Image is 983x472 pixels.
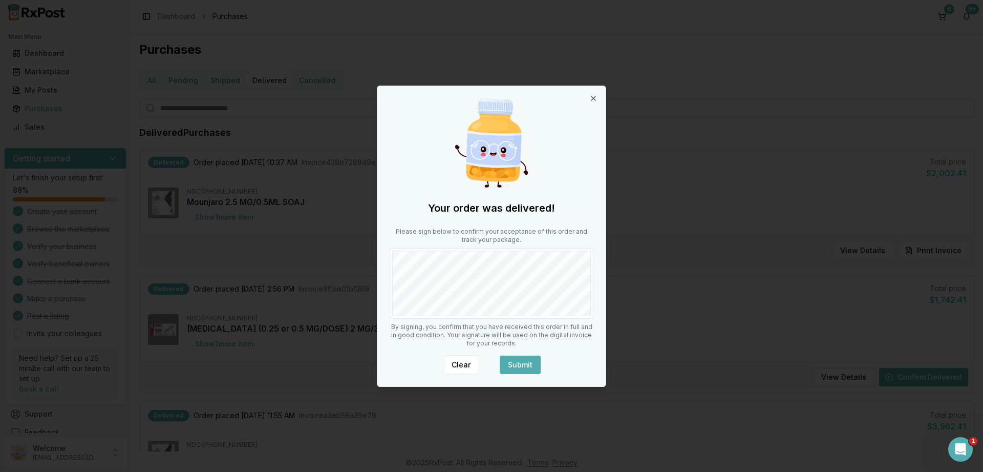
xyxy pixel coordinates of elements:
button: Submit [500,356,541,374]
h2: Your order was delivered! [390,201,593,215]
img: Happy Pill Bottle [442,94,541,193]
p: By signing, you confirm that you have received this order in full and in good condition. Your sig... [390,323,593,347]
p: Please sign below to confirm your acceptance of this order and track your package. [390,228,593,244]
span: 1 [969,437,977,445]
button: Clear [443,356,479,374]
iframe: Intercom live chat [948,437,973,462]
